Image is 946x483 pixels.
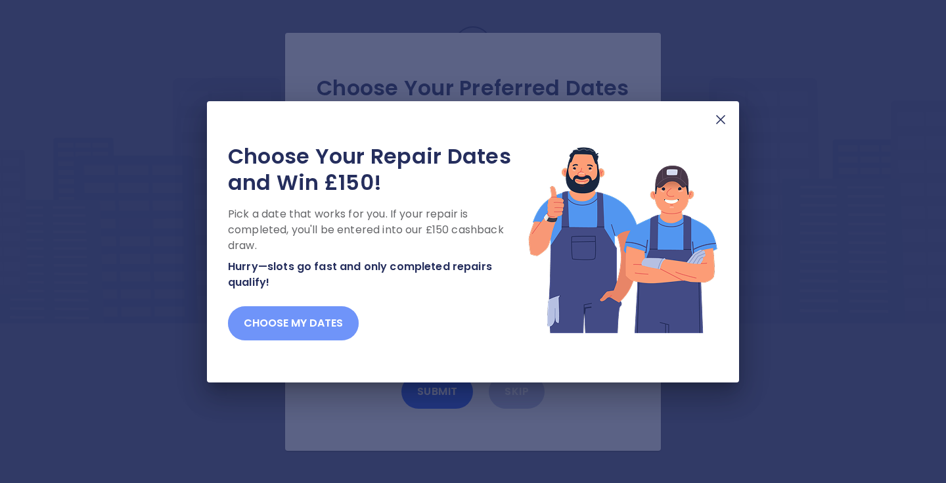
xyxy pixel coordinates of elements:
[528,143,718,335] img: Lottery
[228,306,359,340] button: Choose my dates
[228,143,528,196] h2: Choose Your Repair Dates and Win £150!
[228,206,528,254] p: Pick a date that works for you. If your repair is completed, you'll be entered into our £150 cash...
[228,259,528,290] p: Hurry—slots go fast and only completed repairs qualify!
[713,112,729,127] img: X Mark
